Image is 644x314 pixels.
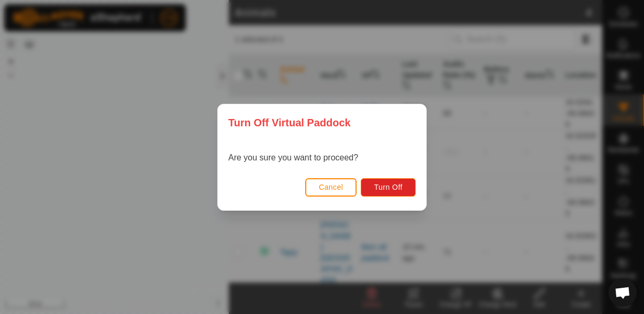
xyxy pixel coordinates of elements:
button: Cancel [305,178,357,196]
button: Turn Off [361,178,416,196]
div: Open chat [608,278,637,307]
span: Turn Off [374,183,403,191]
p: Are you sure you want to proceed? [228,151,358,164]
span: Turn Off Virtual Paddock [228,115,351,131]
span: Cancel [319,183,343,191]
